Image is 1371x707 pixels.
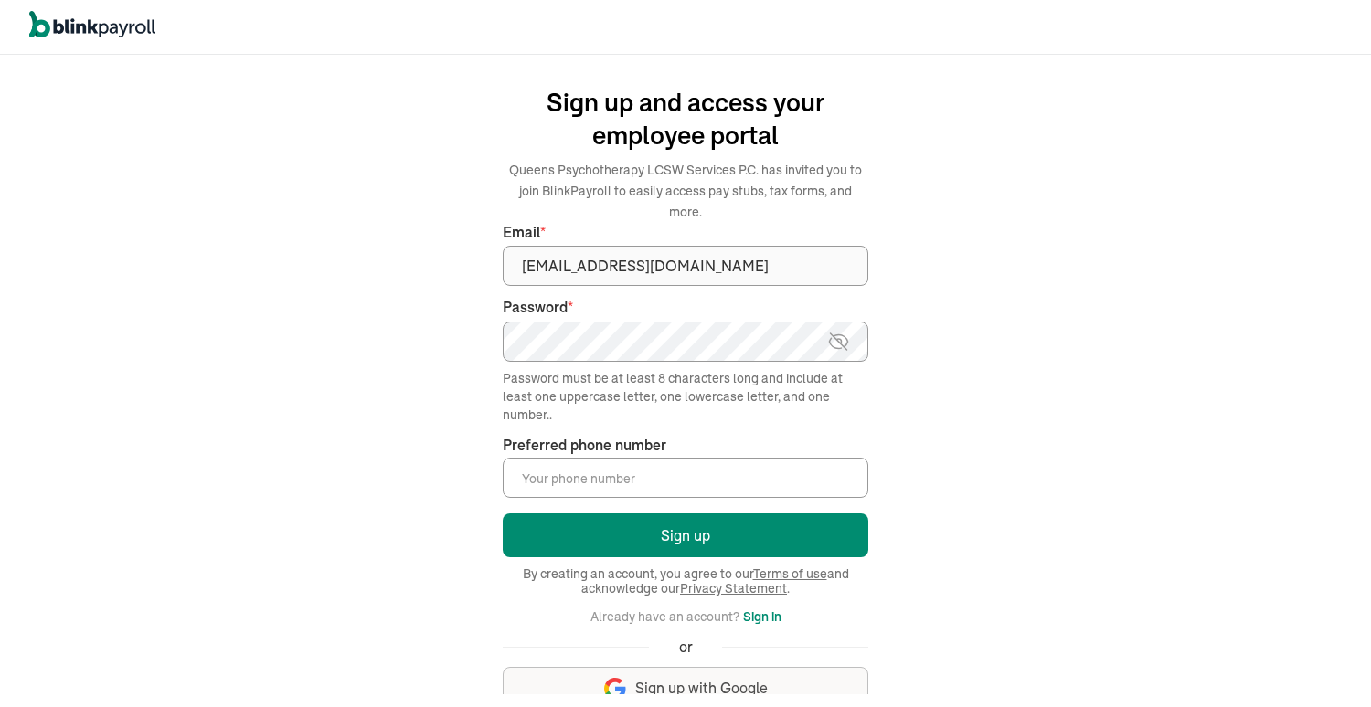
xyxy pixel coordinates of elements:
[503,458,868,498] input: Your phone number
[503,246,868,286] input: Your email address
[604,678,626,700] img: google
[503,86,868,152] h1: Sign up and access your employee portal
[635,678,768,699] span: Sign up with Google
[679,637,693,658] span: or
[753,565,827,582] a: Terms of use
[590,608,739,625] span: Already have an account?
[680,580,787,596] a: Privacy Statement
[503,222,868,243] label: Email
[29,11,155,38] img: logo
[503,435,666,456] label: Preferred phone number
[827,331,850,353] img: eye
[503,297,868,318] label: Password
[503,513,868,557] button: Sign up
[743,606,781,628] button: Sign in
[503,369,868,424] div: Password must be at least 8 characters long and include at least one uppercase letter, one lowerc...
[503,566,868,596] span: By creating an account, you agree to our and acknowledge our .
[509,162,862,220] span: Queens Psychotherapy LCSW Services P.C. has invited you to join BlinkPayroll to easily access pay...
